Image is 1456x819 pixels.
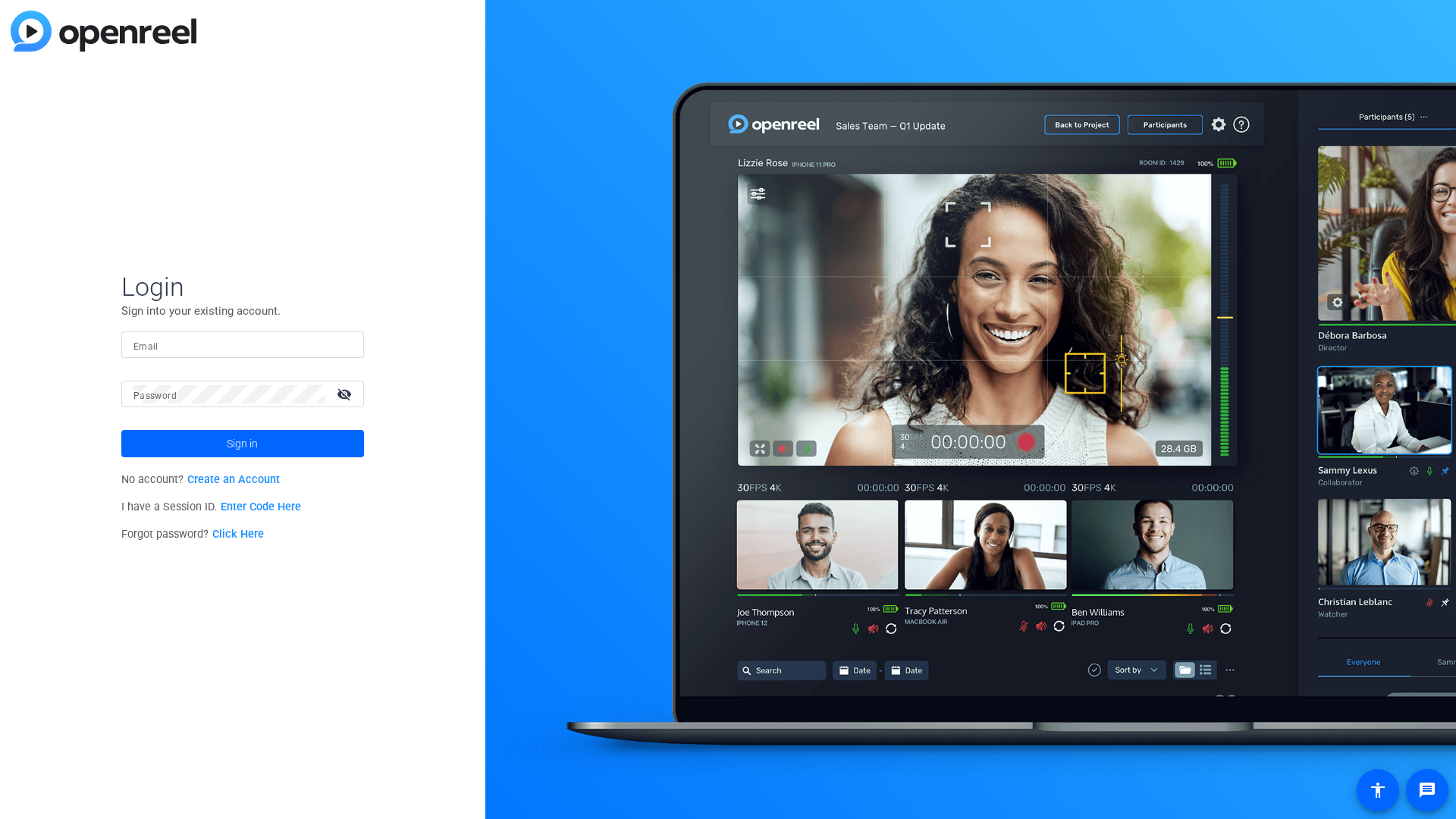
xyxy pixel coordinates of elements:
img: blue-gradient.svg [11,11,196,52]
p: Sign into your existing account. [121,303,364,319]
a: Enter Code Here [221,500,301,513]
mat-label: Password [133,391,177,401]
span: Login [121,271,364,303]
mat-label: Email [133,341,158,352]
button: Sign in [121,430,364,457]
mat-icon: accessibility [1369,781,1387,799]
a: Click Here [212,528,264,541]
mat-icon: visibility_off [328,383,364,405]
input: Enter Email Address [133,336,352,354]
span: Sign in [227,425,258,463]
span: Forgot password? [121,528,264,541]
span: I have a Session ID. [121,500,301,513]
mat-icon: message [1418,781,1436,799]
span: No account? [121,473,280,486]
a: Create an Account [187,473,280,486]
